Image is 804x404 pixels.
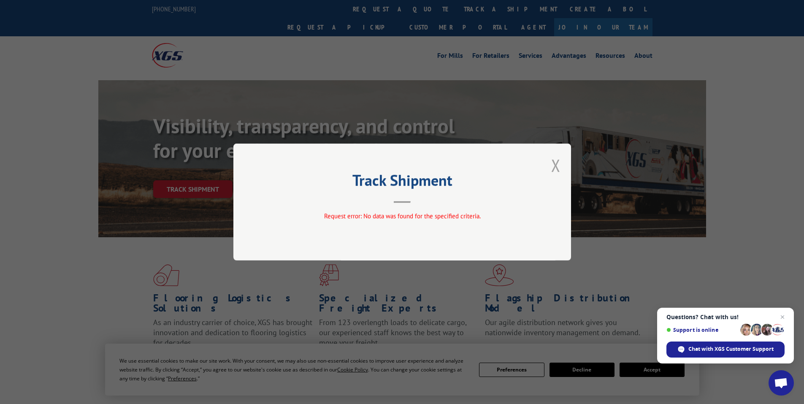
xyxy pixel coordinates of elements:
[666,327,737,333] span: Support is online
[324,212,480,220] span: Request error: No data was found for the specified criteria.
[666,342,785,358] div: Chat with XGS Customer Support
[769,370,794,396] div: Open chat
[551,154,560,176] button: Close modal
[666,314,785,320] span: Questions? Chat with us!
[777,312,788,322] span: Close chat
[688,345,774,353] span: Chat with XGS Customer Support
[276,174,529,190] h2: Track Shipment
